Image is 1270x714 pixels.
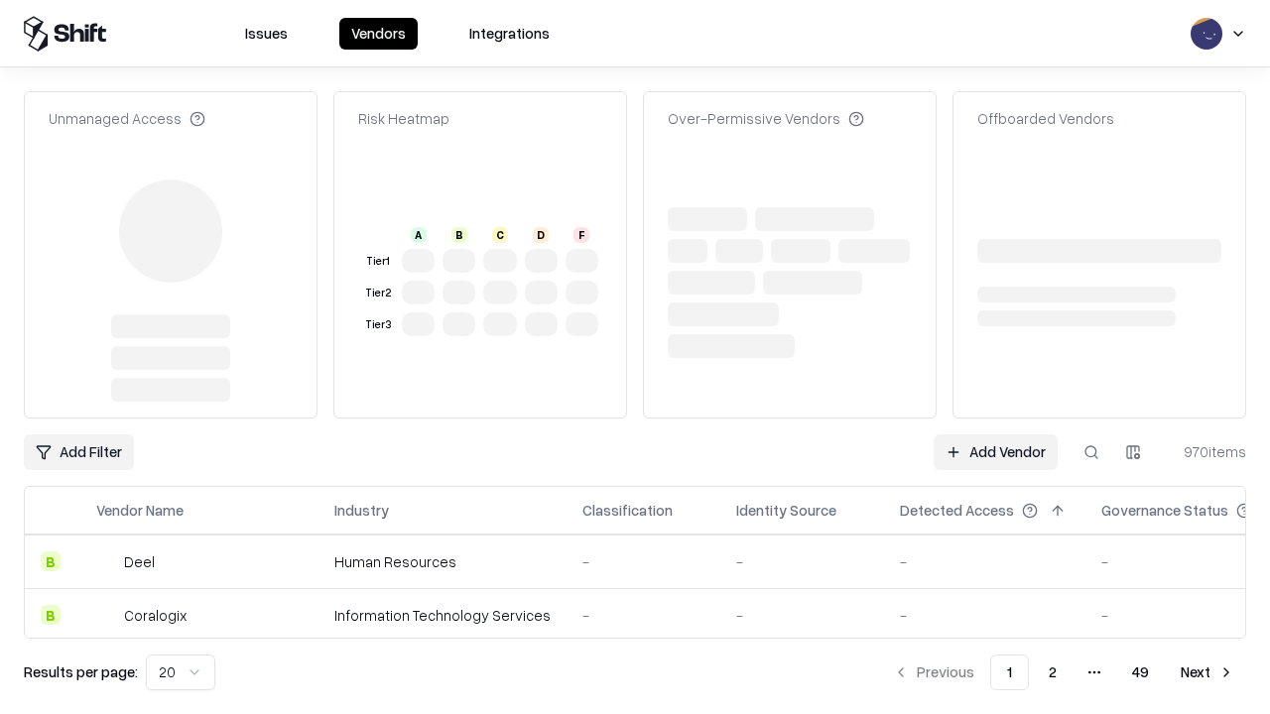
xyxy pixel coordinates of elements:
div: Detected Access [900,500,1014,521]
button: 1 [990,654,1029,690]
nav: pagination [881,654,1246,690]
div: Coralogix [124,605,187,626]
button: Next [1169,654,1246,690]
button: 2 [1033,654,1073,690]
div: D [533,227,549,243]
a: Add Vendor [934,434,1058,470]
div: Governance Status [1101,500,1228,521]
div: Classification [582,500,673,521]
div: Unmanaged Access [49,108,205,129]
div: A [411,227,427,243]
div: B [451,227,467,243]
div: Vendor Name [96,500,184,521]
div: - [736,551,868,572]
div: 970 items [1167,441,1246,462]
button: Issues [233,18,300,50]
img: Coralogix [96,605,116,625]
div: B [41,551,61,571]
div: Industry [334,500,389,521]
p: Results per page: [24,661,138,682]
button: Integrations [457,18,562,50]
button: Add Filter [24,434,134,470]
div: - [900,605,1070,626]
div: Tier 1 [362,253,394,270]
div: B [41,605,61,625]
div: Offboarded Vendors [977,108,1114,129]
div: - [582,551,704,572]
div: C [492,227,508,243]
img: Deel [96,551,116,571]
div: - [736,605,868,626]
div: Tier 2 [362,285,394,301]
div: Human Resources [334,551,551,572]
div: - [582,605,704,626]
div: Deel [124,551,155,572]
div: Over-Permissive Vendors [668,108,864,129]
div: - [900,551,1070,572]
div: Risk Heatmap [358,108,449,129]
button: 49 [1116,654,1165,690]
div: F [573,227,589,243]
div: Identity Source [736,500,836,521]
div: Information Technology Services [334,605,551,626]
button: Vendors [339,18,418,50]
div: Tier 3 [362,316,394,333]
